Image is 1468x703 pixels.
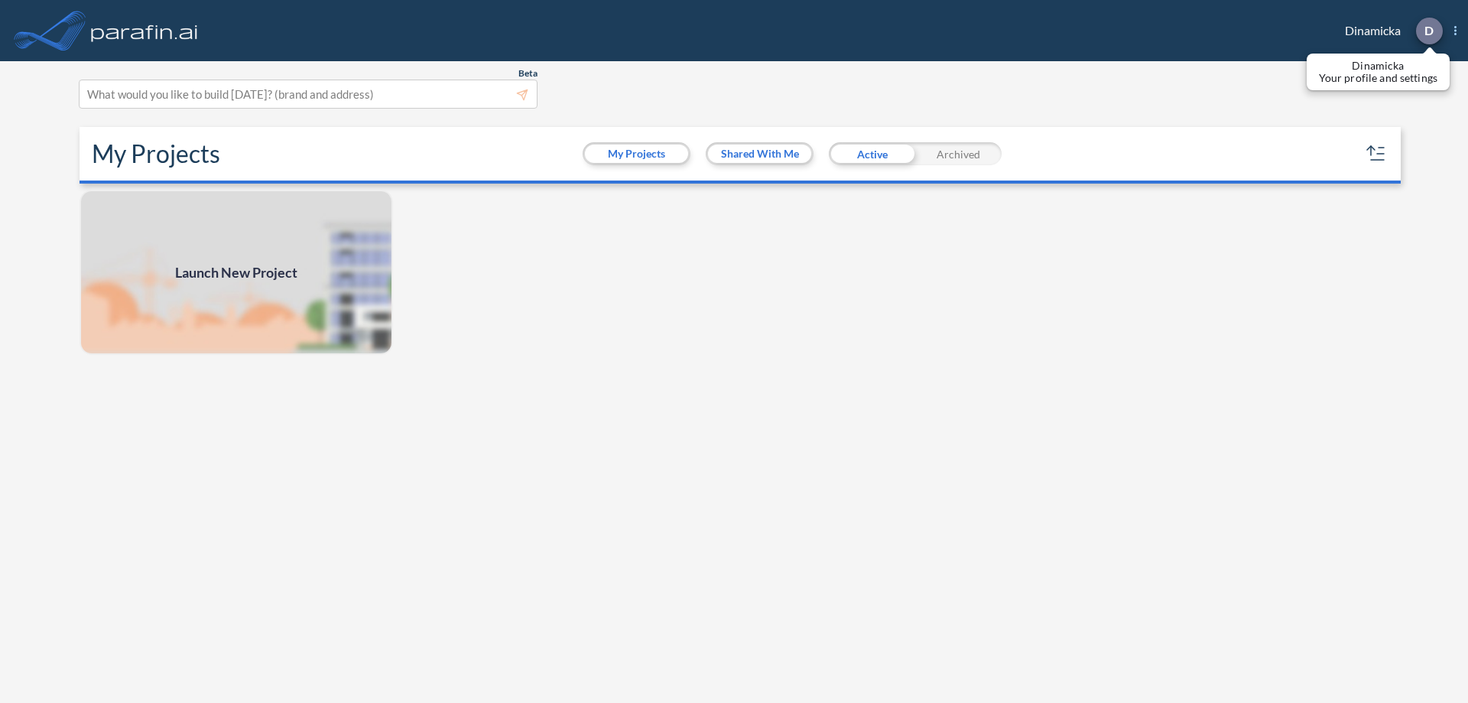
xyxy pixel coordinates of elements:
[708,145,811,163] button: Shared With Me
[1424,24,1434,37] p: D
[518,67,538,80] span: Beta
[80,190,393,355] a: Launch New Project
[1364,142,1388,166] button: sort
[88,15,201,46] img: logo
[585,145,688,163] button: My Projects
[80,190,393,355] img: add
[175,262,297,283] span: Launch New Project
[1319,60,1437,72] p: Dinamicka
[92,139,220,168] h2: My Projects
[1322,18,1457,44] div: Dinamicka
[915,142,1002,165] div: Archived
[1319,72,1437,84] p: Your profile and settings
[829,142,915,165] div: Active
